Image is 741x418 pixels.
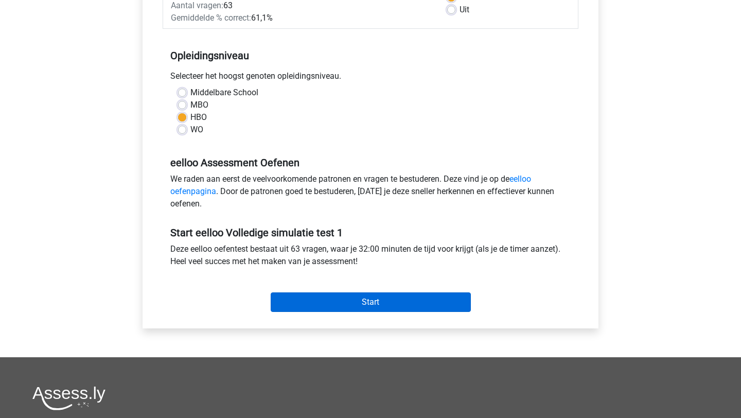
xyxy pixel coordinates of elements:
[271,292,471,312] input: Start
[190,86,258,99] label: Middelbare School
[170,45,571,66] h5: Opleidingsniveau
[170,227,571,239] h5: Start eelloo Volledige simulatie test 1
[163,70,578,86] div: Selecteer het hoogst genoten opleidingsniveau.
[163,12,439,24] div: 61,1%
[190,99,208,111] label: MBO
[163,173,578,214] div: We raden aan eerst de veelvoorkomende patronen en vragen te bestuderen. Deze vind je op de . Door...
[171,1,223,10] span: Aantal vragen:
[32,386,105,410] img: Assessly logo
[170,156,571,169] h5: eelloo Assessment Oefenen
[190,111,207,124] label: HBO
[190,124,203,136] label: WO
[171,13,251,23] span: Gemiddelde % correct:
[163,243,578,272] div: Deze eelloo oefentest bestaat uit 63 vragen, waar je 32:00 minuten de tijd voor krijgt (als je de...
[460,4,469,16] label: Uit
